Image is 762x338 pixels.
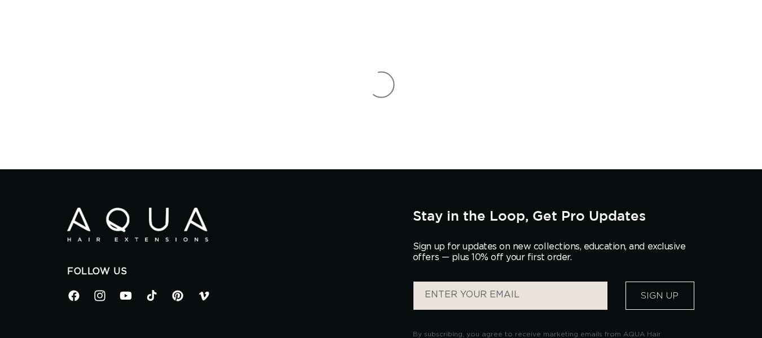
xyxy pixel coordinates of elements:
h2: Stay in the Loop, Get Pro Updates [413,208,695,223]
h2: Follow Us [67,266,396,278]
input: ENTER YOUR EMAIL [413,282,607,310]
p: Sign up for updates on new collections, education, and exclusive offers — plus 10% off your first... [413,242,695,263]
button: Sign Up [626,282,694,310]
img: Aqua Hair Extensions [67,208,208,242]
